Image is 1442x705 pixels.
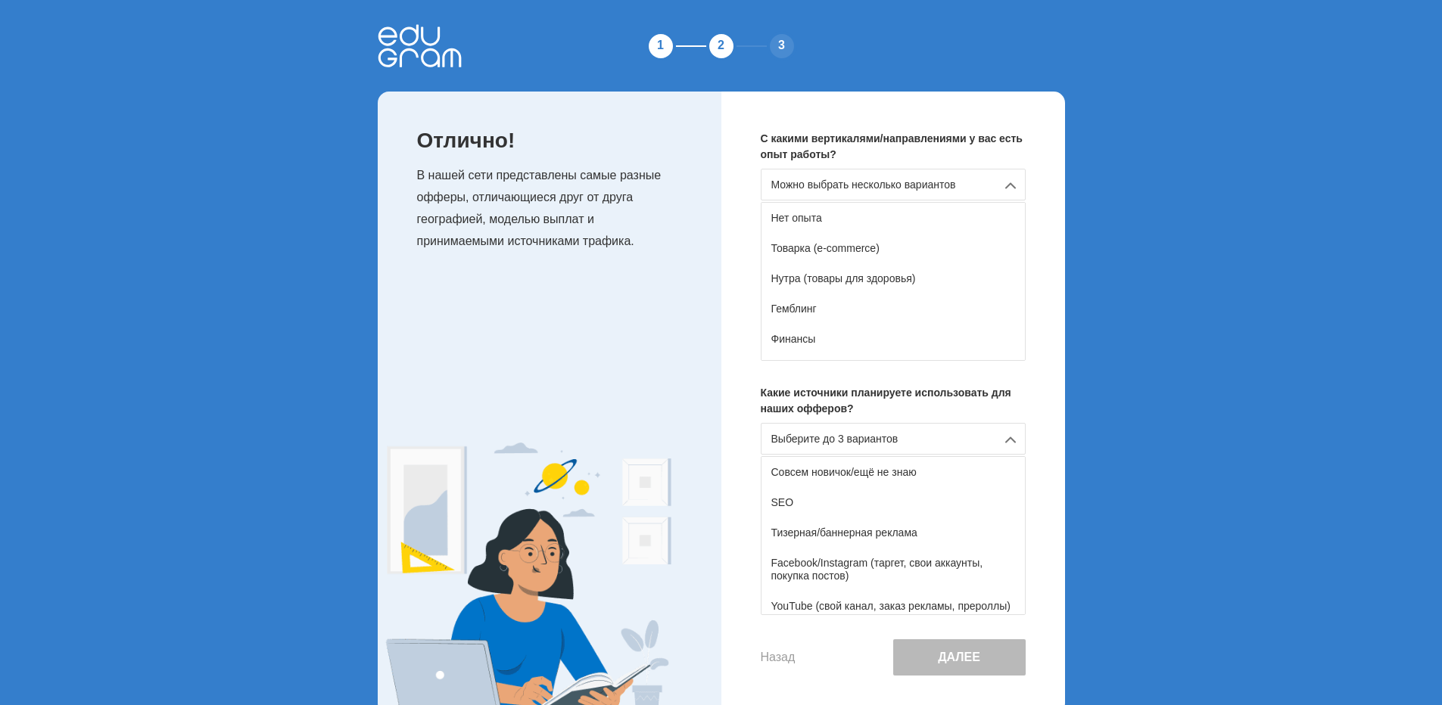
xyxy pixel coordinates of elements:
div: 1 [646,31,676,61]
div: Финансы [761,324,1025,354]
div: Facebook/Instagram (таргет, свои аккаунты, покупка постов) [761,548,1025,590]
div: Дейтинг [761,355,1025,385]
p: Отлично! [417,131,691,150]
div: 3 [767,31,797,61]
div: YouTube (свой канал, заказ рекламы, прероллы) [761,591,1025,621]
div: Товарка (e-commerce) [761,233,1025,263]
div: Выберите до 3 вариантов [761,423,1026,455]
div: Нет опыта [761,203,1025,233]
p: С какими вертикалями/направлениями у вас есть опыт работы? [761,131,1026,163]
div: Совсем новичок/ещё не знаю [761,457,1025,487]
button: Далее [893,639,1026,675]
div: 2 [706,31,737,61]
p: В нашей сети представлены самые разные офферы, отличающиеся друг от друга географией, моделью вып... [417,165,691,252]
div: Можно выбрать несколько вариантов [761,169,1026,200]
button: Назад [761,651,796,664]
div: Нутра (товары для здоровья) [761,263,1025,293]
div: SEO [761,487,1025,517]
div: Гемблинг [761,293,1025,324]
div: Тизерная/баннерная реклама [761,517,1025,548]
p: Какие источники планируете использовать для наших офферов? [761,385,1026,417]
